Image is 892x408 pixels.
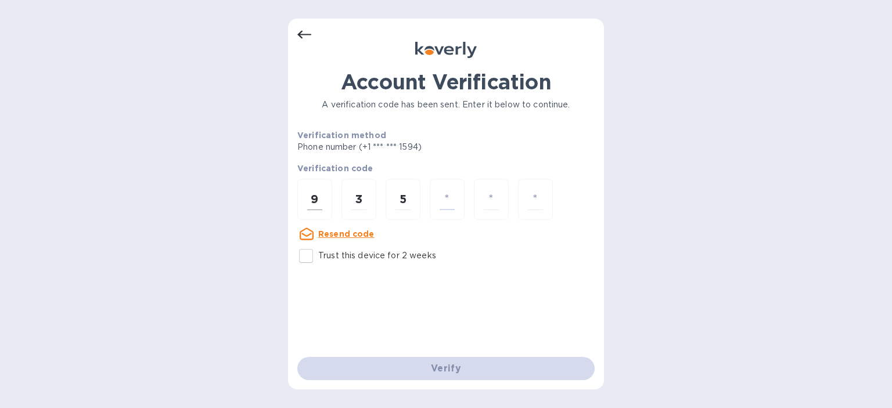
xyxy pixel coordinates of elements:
[297,141,510,153] p: Phone number (+1 *** *** 1594)
[297,99,595,111] p: A verification code has been sent. Enter it below to continue.
[297,70,595,94] h1: Account Verification
[318,250,436,262] p: Trust this device for 2 weeks
[318,229,375,239] u: Resend code
[297,131,386,140] b: Verification method
[297,163,595,174] p: Verification code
